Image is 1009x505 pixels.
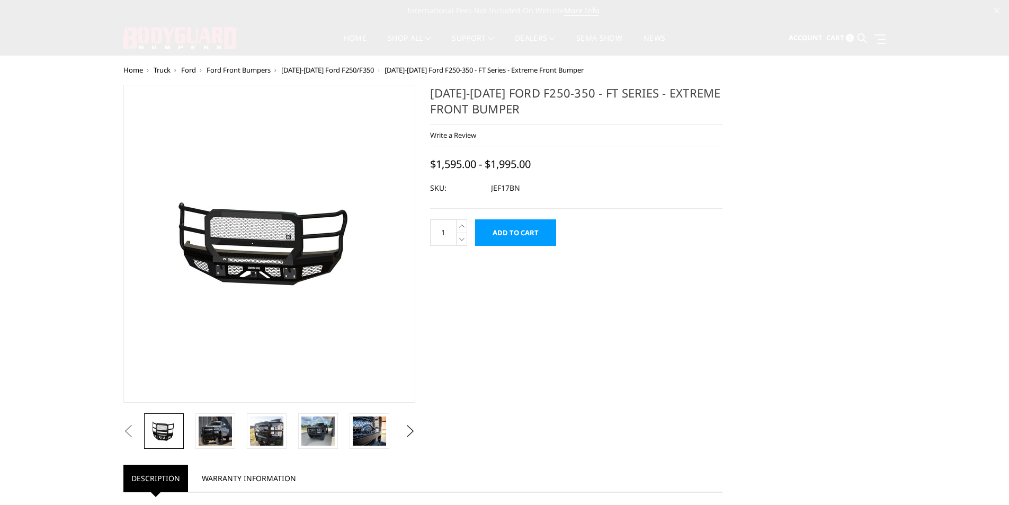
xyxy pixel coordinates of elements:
span: Account [789,33,823,42]
a: Support [452,34,494,55]
a: Cart 0 [826,24,854,52]
a: Truck [154,65,171,75]
a: Warranty Information [194,465,304,492]
span: [DATE]-[DATE] Ford F250-350 - FT Series - Extreme Front Bumper [385,65,584,75]
img: 2017-2022 Ford F250-350 - FT Series - Extreme Front Bumper [199,417,232,446]
img: BODYGUARD BUMPERS [123,27,237,49]
a: 2017-2022 Ford F250-350 - FT Series - Extreme Front Bumper [123,85,416,403]
img: 2017-2022 Ford F250-350 - FT Series - Extreme Front Bumper [137,181,401,307]
span: 0 [846,34,854,42]
dd: JEF17BN [491,179,520,198]
a: Write a Review [430,130,476,140]
span: Cart [826,33,844,42]
a: SEMA Show [576,34,622,55]
dt: SKU: [430,179,483,198]
a: Home [344,34,367,55]
input: Add to Cart [475,219,556,246]
img: 2017-2022 Ford F250-350 - FT Series - Extreme Front Bumper [147,417,181,446]
button: Previous [121,423,137,439]
a: [DATE]-[DATE] Ford F250/F350 [281,65,374,75]
a: Ford [181,65,196,75]
a: News [644,34,665,55]
button: Next [402,423,418,439]
a: More Info [564,5,599,16]
h1: [DATE]-[DATE] Ford F250-350 - FT Series - Extreme Front Bumper [430,85,722,125]
a: Description [123,465,188,492]
img: 2017-2022 Ford F250-350 - FT Series - Extreme Front Bumper [301,417,335,446]
img: 2017-2022 Ford F250-350 - FT Series - Extreme Front Bumper [250,417,283,446]
span: $1,595.00 - $1,995.00 [430,157,531,171]
a: Ford Front Bumpers [207,65,271,75]
a: Dealers [515,34,555,55]
a: Account [789,24,823,52]
a: shop all [388,34,431,55]
a: Home [123,65,143,75]
img: 2017-2022 Ford F250-350 - FT Series - Extreme Front Bumper [353,417,386,446]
